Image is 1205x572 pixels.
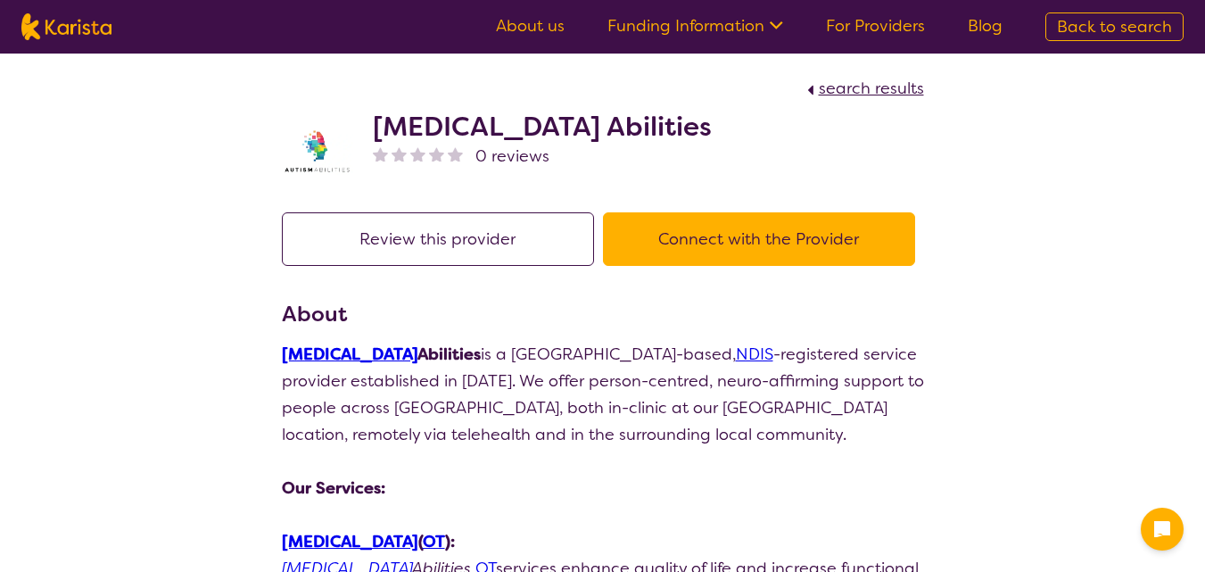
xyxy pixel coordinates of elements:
h2: [MEDICAL_DATA] Abilities [373,111,712,143]
img: Karista logo [21,13,111,40]
a: Funding Information [607,15,783,37]
a: Blog [968,15,1003,37]
span: 0 reviews [475,143,549,170]
h3: About [282,298,924,330]
span: Back to search [1057,16,1172,37]
a: OT [423,531,445,552]
a: [MEDICAL_DATA] [282,344,417,365]
strong: ( ): [282,531,455,552]
strong: Abilities [282,344,481,365]
span: search results [819,78,924,99]
a: Connect with the Provider [603,228,924,250]
img: nonereviewstar [392,146,407,162]
img: nonereviewstar [448,146,463,162]
p: is a [GEOGRAPHIC_DATA]-based, -registered service provider established in [DATE]. We offer person... [282,341,924,448]
a: search results [803,78,924,99]
img: nonereviewstar [429,146,444,162]
button: Connect with the Provider [603,212,915,266]
a: About us [496,15,565,37]
strong: Our Services: [282,477,385,499]
a: NDIS [736,344,773,365]
img: nonereviewstar [410,146,425,162]
img: nonereviewstar [373,146,388,162]
a: Review this provider [282,228,603,250]
img: tuxwog0w0nxq84daeyee.webp [282,127,353,175]
button: Review this provider [282,212,594,266]
a: For Providers [826,15,925,37]
a: Back to search [1045,12,1184,41]
a: [MEDICAL_DATA] [282,531,418,552]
